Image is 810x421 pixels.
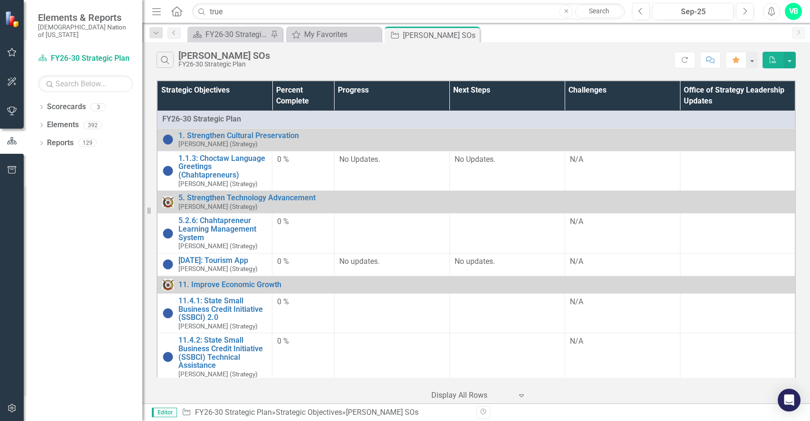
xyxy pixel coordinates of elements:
[272,214,334,253] td: Double-Click to Edit
[178,131,790,140] a: 1. Strengthen Cultural Preservation
[334,294,449,333] td: Double-Click to Edit
[178,203,258,210] small: [PERSON_NAME] (Strategy)
[178,265,258,272] small: [PERSON_NAME] (Strategy)
[272,151,334,190] td: Double-Click to Edit
[38,23,133,39] small: [DEMOGRAPHIC_DATA] Nation of [US_STATE]
[157,191,795,214] td: Double-Click to Edit Right Click for Context Menu
[84,121,102,129] div: 392
[570,216,675,227] p: N/A
[334,214,449,253] td: Double-Click to Edit
[570,297,675,308] p: N/A
[182,407,469,418] div: » »
[162,114,241,123] span: FY26-30 Strategic Plan
[162,259,174,270] img: Not Started
[680,253,795,276] td: Double-Click to Edit
[565,294,680,333] td: Double-Click to Edit
[289,28,379,40] a: My Favorites
[162,165,174,177] img: Not Started
[272,333,334,381] td: Double-Click to Edit
[157,253,272,276] td: Double-Click to Edit Right Click for Context Menu
[339,154,445,165] p: No Updates.
[178,50,270,61] div: [PERSON_NAME] SOs
[272,253,334,276] td: Double-Click to Edit
[178,323,258,330] small: [PERSON_NAME] (Strategy)
[178,336,267,369] a: 11.4.2: State Small Business Credit Initiative (SSBCI) Technical Assistance
[162,351,174,363] img: Not Started
[565,214,680,253] td: Double-Click to Edit
[565,253,680,276] td: Double-Click to Edit
[91,103,106,111] div: 3
[277,256,329,267] div: 0 %
[162,279,174,290] img: Focus Area
[449,294,565,333] td: Double-Click to Edit
[178,371,258,378] small: [PERSON_NAME] (Strategy)
[157,214,272,253] td: Double-Click to Edit Right Click for Context Menu
[47,102,86,112] a: Scorecards
[652,3,734,20] button: Sep-25
[178,256,267,265] a: [DATE]: Tourism App
[195,408,272,417] a: FY26-30 Strategic Plan
[178,297,267,322] a: 11.4.1: State Small Business Credit Initiative (SSBCI) 2.0
[403,29,477,41] div: [PERSON_NAME] SOs
[47,138,74,149] a: Reports
[190,28,268,40] a: FY26-30 Strategic Plan
[277,154,329,165] div: 0 %
[178,154,267,179] a: 1.1.3: Choctaw Language Greetings (Chahtapreneurs)
[162,196,174,208] img: Focus Area
[178,243,258,250] small: [PERSON_NAME] (Strategy)
[277,297,329,308] div: 0 %
[778,389,801,412] div: Open Intercom Messenger
[449,333,565,381] td: Double-Click to Edit
[334,253,449,276] td: Double-Click to Edit
[680,151,795,190] td: Double-Click to Edit
[680,294,795,333] td: Double-Click to Edit
[346,408,419,417] div: [PERSON_NAME] SOs
[152,408,177,417] span: Editor
[178,281,790,289] a: 11. Improve Economic Growth
[157,333,272,381] td: Double-Click to Edit Right Click for Context Menu
[277,336,329,347] div: 0 %
[304,28,379,40] div: My Favorites
[449,214,565,253] td: Double-Click to Edit
[157,151,272,190] td: Double-Click to Edit Right Click for Context Menu
[205,28,268,40] div: FY26-30 Strategic Plan
[276,408,342,417] a: Strategic Objectives
[277,216,329,227] div: 0 %
[680,214,795,253] td: Double-Click to Edit
[455,154,560,165] p: No Updates.
[680,333,795,381] td: Double-Click to Edit
[157,276,795,294] td: Double-Click to Edit Right Click for Context Menu
[565,333,680,381] td: Double-Click to Edit
[47,120,79,131] a: Elements
[178,61,270,68] div: FY26-30 Strategic Plan
[157,128,795,151] td: Double-Click to Edit Right Click for Context Menu
[178,140,258,148] small: [PERSON_NAME] (Strategy)
[334,151,449,190] td: Double-Click to Edit
[162,308,174,319] img: Not Started
[570,256,675,267] p: N/A
[272,294,334,333] td: Double-Click to Edit
[162,228,174,239] img: Not Started
[565,151,680,190] td: Double-Click to Edit
[38,53,133,64] a: FY26-30 Strategic Plan
[38,12,133,23] span: Elements & Reports
[449,151,565,190] td: Double-Click to Edit
[162,134,174,145] img: Not Started
[178,194,790,202] a: 5. Strengthen Technology Advancement
[334,333,449,381] td: Double-Click to Edit
[38,75,133,92] input: Search Below...
[575,5,623,18] a: Search
[785,3,802,20] button: VB
[570,336,675,347] p: N/A
[656,6,730,18] div: Sep-25
[449,253,565,276] td: Double-Click to Edit
[78,139,97,147] div: 129
[178,180,258,187] small: [PERSON_NAME] (Strategy)
[339,256,445,267] p: No updates.
[192,3,625,20] input: Search ClearPoint...
[570,154,675,165] p: N/A
[178,216,267,242] a: 5.2.6: Chahtapreneur Learning Management System
[5,11,21,28] img: ClearPoint Strategy
[157,294,272,333] td: Double-Click to Edit Right Click for Context Menu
